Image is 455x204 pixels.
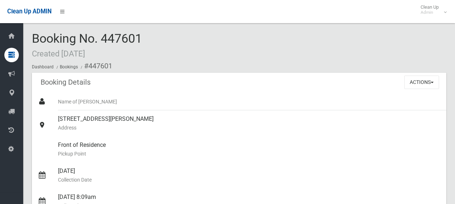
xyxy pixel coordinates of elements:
span: Clean Up [417,4,446,15]
a: Dashboard [32,64,54,69]
small: Address [58,123,441,132]
li: #447601 [79,59,112,73]
small: Pickup Point [58,149,441,158]
small: Admin [421,10,439,15]
a: Bookings [60,64,78,69]
div: [STREET_ADDRESS][PERSON_NAME] [58,110,441,136]
div: Front of Residence [58,136,441,162]
button: Actions [404,76,439,89]
span: Clean Up ADMIN [7,8,51,15]
small: Created [DATE] [32,49,85,58]
span: Booking No. 447601 [32,31,142,59]
header: Booking Details [32,75,99,89]
small: Name of [PERSON_NAME] [58,97,441,106]
small: Collection Date [58,175,441,184]
div: [DATE] [58,162,441,188]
